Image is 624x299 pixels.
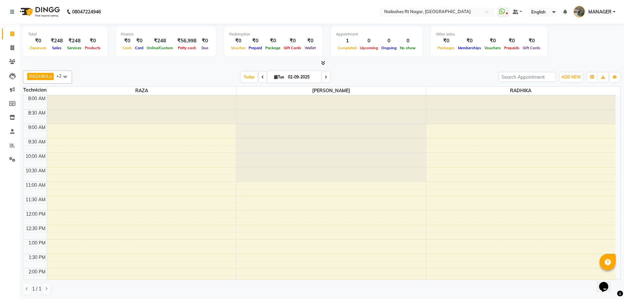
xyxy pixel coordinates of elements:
[121,37,133,45] div: ₹0
[436,46,456,50] span: Packages
[17,3,62,21] img: logo
[273,75,286,79] span: Tue
[236,87,426,95] span: [PERSON_NAME]
[380,37,398,45] div: 0
[28,32,102,37] div: Total
[229,37,247,45] div: ₹0
[336,46,358,50] span: Completed
[32,286,41,292] span: 1 / 1
[24,182,47,189] div: 11:00 AM
[27,124,47,131] div: 9:00 AM
[29,74,49,79] span: RADHIKA
[282,37,303,45] div: ₹0
[47,87,236,95] span: RAZA
[28,46,48,50] span: Expenses
[499,72,556,82] input: Search Appointment
[24,167,47,174] div: 10:30 AM
[436,32,542,37] div: Other sales
[560,73,582,82] button: ADD NEW
[502,46,521,50] span: Prepaids
[502,37,521,45] div: ₹0
[175,37,199,45] div: ₹56,998
[72,3,101,21] b: 08047224946
[426,87,615,95] span: RADHIKA
[303,37,317,45] div: ₹0
[282,46,303,50] span: Gift Cards
[436,37,456,45] div: ₹0
[336,37,358,45] div: 1
[358,46,380,50] span: Upcoming
[133,37,145,45] div: ₹0
[56,73,66,78] span: +2
[241,72,257,82] span: Today
[380,46,398,50] span: Ongoing
[303,46,317,50] span: Wallet
[27,139,47,145] div: 9:30 AM
[50,46,63,50] span: Sales
[358,37,380,45] div: 0
[264,37,282,45] div: ₹0
[121,46,133,50] span: Cash
[574,6,585,17] img: MANAGER
[48,37,66,45] div: ₹248
[596,273,617,292] iframe: chat widget
[456,46,483,50] span: Memberships
[483,37,502,45] div: ₹0
[121,32,211,37] div: Finance
[27,268,47,275] div: 2:00 PM
[336,32,417,37] div: Appointment
[229,32,317,37] div: Redemption
[561,75,581,79] span: ADD NEW
[145,46,175,50] span: Online/Custom
[398,37,417,45] div: 0
[133,46,145,50] span: Card
[264,46,282,50] span: Package
[229,46,247,50] span: Voucher
[483,46,502,50] span: Vouchers
[23,87,47,94] div: Technician
[83,37,102,45] div: ₹0
[247,46,264,50] span: Prepaid
[199,37,211,45] div: ₹0
[286,72,319,82] input: 2025-09-02
[83,46,102,50] span: Products
[66,37,83,45] div: ₹248
[521,37,542,45] div: ₹0
[27,110,47,117] div: 8:30 AM
[27,95,47,102] div: 8:00 AM
[200,46,210,50] span: Due
[28,37,48,45] div: ₹0
[24,196,47,203] div: 11:30 AM
[66,46,83,50] span: Services
[27,254,47,261] div: 1:30 PM
[24,153,47,160] div: 10:00 AM
[588,9,612,15] span: MANAGER
[247,37,264,45] div: ₹0
[27,240,47,246] div: 1:00 PM
[456,37,483,45] div: ₹0
[49,74,52,79] a: x
[145,37,175,45] div: ₹248
[521,46,542,50] span: Gift Cards
[398,46,417,50] span: No show
[25,225,47,232] div: 12:30 PM
[176,46,198,50] span: Petty cash
[25,211,47,218] div: 12:00 PM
